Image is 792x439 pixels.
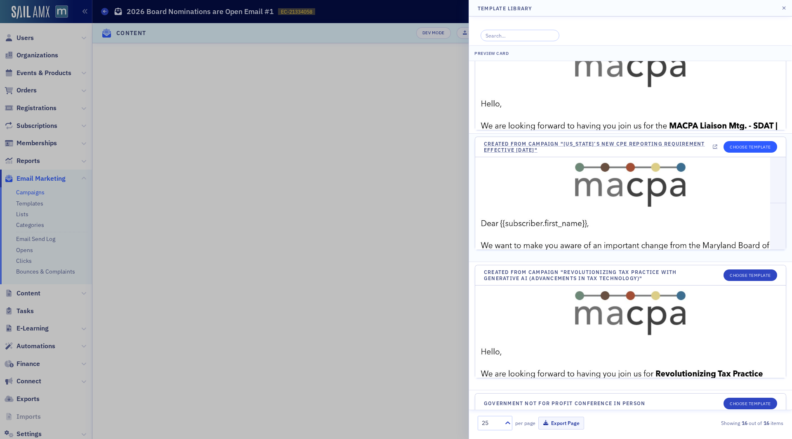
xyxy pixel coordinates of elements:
strong: 16 [740,419,749,427]
button: Choose Template [724,141,777,153]
a: Created from Campaign "Revolutionizing Tax Practice with Generative AI (Advancements in Tax Techn... [484,269,718,282]
a: Created from Campaign "[US_STATE]’s New CPE Reporting Requirement Effective [DATE]" [484,141,718,153]
input: Search… [481,30,559,41]
h4: Template Library [478,5,533,12]
strong: 16 [762,419,771,427]
button: Choose Template [724,269,777,281]
div: Showing out of items [687,419,783,427]
div: 25 [482,419,500,427]
span: Preview Card [474,50,509,56]
button: Export Page [538,417,584,430]
button: Choose Template [724,398,777,409]
label: per page [515,419,535,427]
a: Government Not for Profit Conference IN PERSON [484,400,653,406]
